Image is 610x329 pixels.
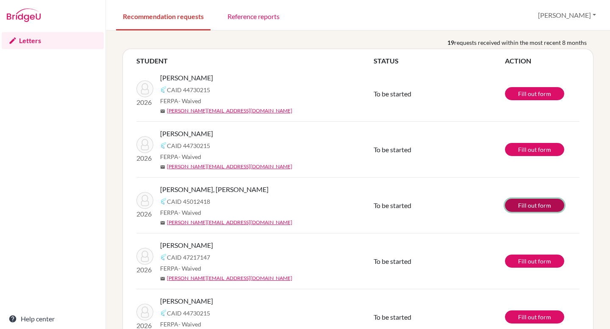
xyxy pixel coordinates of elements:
span: [PERSON_NAME] [160,296,213,306]
img: Hernández, Sofía [136,304,153,321]
th: ACTION [505,56,579,66]
span: CAID 45012418 [167,197,210,206]
span: mail [160,220,165,225]
b: 19 [447,38,454,47]
a: Recommendation requests [116,1,211,30]
span: To be started [374,201,411,209]
img: Hernández, Sofía [136,80,153,97]
img: Hernández, Sofía [136,136,153,153]
p: 2026 [136,153,153,163]
span: To be started [374,90,411,98]
a: Letters [2,32,104,49]
img: Spier, Benjamín [136,248,153,265]
span: To be started [374,313,411,321]
span: FERPA [160,96,201,105]
span: CAID 44730215 [167,85,210,94]
span: FERPA [160,264,201,273]
a: [PERSON_NAME][EMAIL_ADDRESS][DOMAIN_NAME] [167,274,292,282]
p: 2026 [136,97,153,107]
span: FERPA [160,320,201,329]
a: Fill out form [505,87,564,100]
span: - Waived [178,97,201,104]
a: Fill out form [505,143,564,156]
span: CAID 44730215 [167,141,210,150]
span: [PERSON_NAME], [PERSON_NAME] [160,184,269,195]
img: Diarte Gil, Gabriel [136,192,153,209]
img: Bridge-U [7,8,41,22]
span: - Waived [178,321,201,328]
span: To be started [374,145,411,154]
p: 2026 [136,209,153,219]
button: [PERSON_NAME] [534,7,600,23]
a: Fill out form [505,310,564,324]
span: mail [160,276,165,281]
img: Common App logo [160,86,167,93]
span: - Waived [178,209,201,216]
a: [PERSON_NAME][EMAIL_ADDRESS][DOMAIN_NAME] [167,219,292,226]
span: CAID 44730215 [167,309,210,318]
th: STUDENT [136,56,374,66]
span: To be started [374,257,411,265]
span: mail [160,109,165,114]
img: Common App logo [160,142,167,149]
a: Fill out form [505,255,564,268]
th: STATUS [374,56,505,66]
span: FERPA [160,208,201,217]
span: [PERSON_NAME] [160,73,213,83]
a: Reference reports [221,1,286,30]
img: Common App logo [160,310,167,316]
span: [PERSON_NAME] [160,240,213,250]
span: FERPA [160,152,201,161]
p: 2026 [136,265,153,275]
a: Fill out form [505,199,564,212]
img: Common App logo [160,254,167,260]
span: mail [160,164,165,170]
span: - Waived [178,265,201,272]
a: Help center [2,310,104,327]
span: - Waived [178,153,201,160]
a: [PERSON_NAME][EMAIL_ADDRESS][DOMAIN_NAME] [167,107,292,115]
span: requests received within the most recent 8 months [454,38,587,47]
a: [PERSON_NAME][EMAIL_ADDRESS][DOMAIN_NAME] [167,163,292,170]
img: Common App logo [160,198,167,205]
span: CAID 47217147 [167,253,210,262]
span: [PERSON_NAME] [160,129,213,139]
